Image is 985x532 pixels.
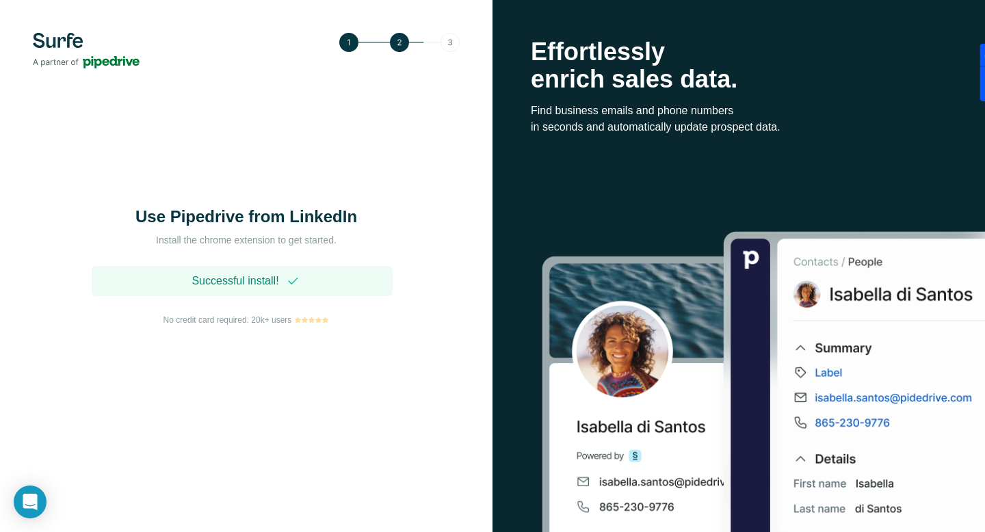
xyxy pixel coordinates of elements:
span: Successful install! [192,273,278,289]
p: Install the chrome extension to get started. [109,233,383,247]
span: No credit card required. 20k+ users [163,314,292,326]
p: Effortlessly [531,38,947,66]
h1: Use Pipedrive from LinkedIn [109,206,383,228]
p: enrich sales data. [531,66,947,93]
div: Open Intercom Messenger [14,486,47,518]
p: Find business emails and phone numbers [531,103,947,119]
img: Surfe Stock Photo - Selling good vibes [542,230,985,532]
p: in seconds and automatically update prospect data. [531,119,947,135]
img: Surfe's logo [33,33,140,68]
img: Step 2 [339,33,460,52]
